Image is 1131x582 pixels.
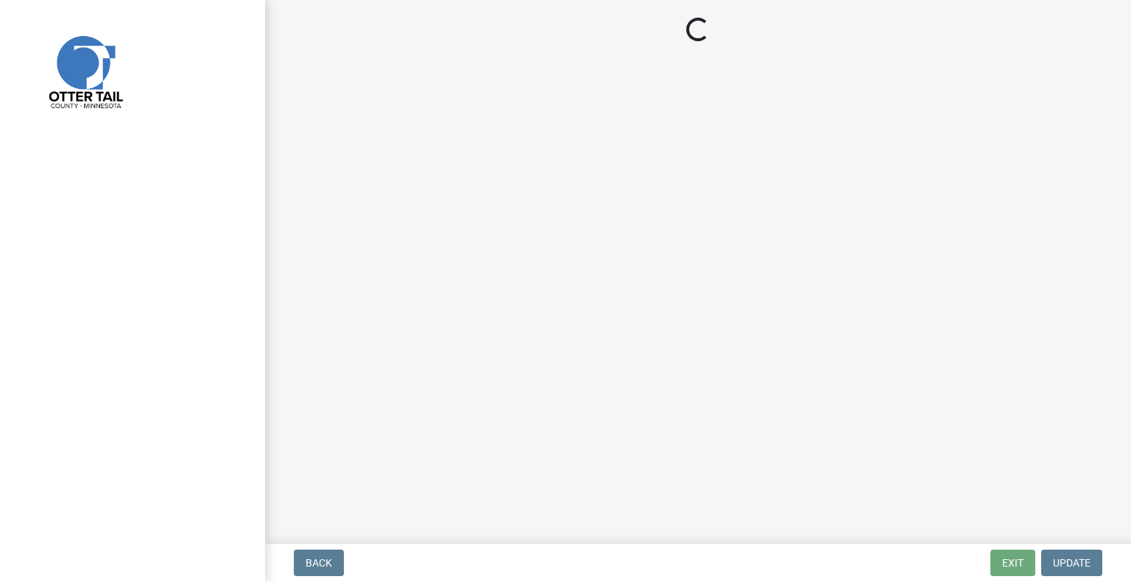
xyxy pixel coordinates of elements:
[1041,550,1102,576] button: Update
[1053,557,1091,569] span: Update
[294,550,344,576] button: Back
[990,550,1035,576] button: Exit
[306,557,332,569] span: Back
[29,15,140,126] img: Otter Tail County, Minnesota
